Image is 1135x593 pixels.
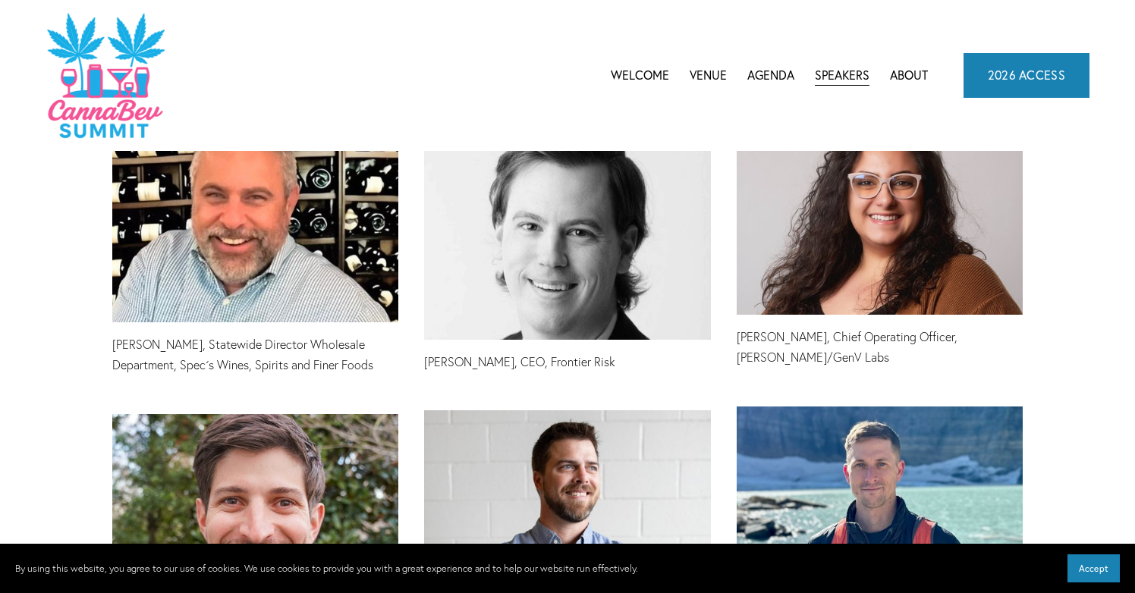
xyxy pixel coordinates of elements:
img: CannaDataCon [46,11,165,140]
a: About [890,64,928,86]
a: Speakers [815,64,869,86]
span: Agenda [747,65,794,86]
p: [PERSON_NAME], Chief Operating Officer, [PERSON_NAME]/GenV Labs [737,327,1023,368]
a: Welcome [611,64,669,86]
span: Accept [1079,563,1108,574]
p: [PERSON_NAME], CEO, Frontier Risk [424,352,710,372]
p: By using this website, you agree to our use of cookies. We use cookies to provide you with a grea... [15,560,638,577]
p: [PERSON_NAME], Statewide Director Wholesale Department, Spec´s Wines, Spirits and Finer Foods [112,334,398,375]
a: Venue [690,64,727,86]
a: folder dropdown [747,64,794,86]
a: 2026 ACCESS [964,53,1090,97]
button: Accept [1067,554,1120,582]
